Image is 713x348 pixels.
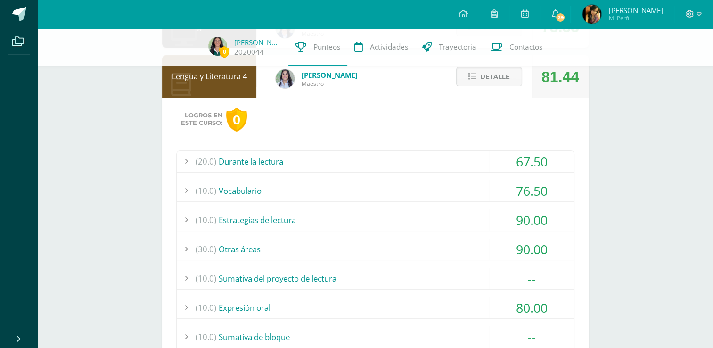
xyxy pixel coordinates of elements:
[480,68,510,85] span: Detalle
[196,180,216,201] span: (10.0)
[555,12,565,23] span: 29
[208,37,227,56] img: a01f4c67880a69ff8ac373e37573f08f.png
[302,80,358,88] span: Maestro
[489,297,574,318] div: 80.00
[302,70,358,80] span: [PERSON_NAME]
[276,69,295,88] img: df6a3bad71d85cf97c4a6d1acf904499.png
[234,47,264,57] a: 2020044
[608,6,663,15] span: [PERSON_NAME]
[196,268,216,289] span: (10.0)
[196,151,216,172] span: (20.0)
[177,326,574,348] div: Sumativa de bloque
[196,297,216,318] span: (10.0)
[489,268,574,289] div: --
[347,28,415,66] a: Actividades
[177,268,574,289] div: Sumativa del proyecto de lectura
[439,42,476,52] span: Trayectoria
[582,5,601,24] img: 247917de25ca421199a556a291ddd3f6.png
[181,112,222,127] span: Logros en este curso:
[177,239,574,260] div: Otras áreas
[489,239,574,260] div: 90.00
[196,209,216,231] span: (10.0)
[509,42,542,52] span: Contactos
[162,55,256,98] div: Lengua y Literatura 4
[177,209,574,231] div: Estrategias de lectura
[177,297,574,318] div: Expresión oral
[196,326,216,348] span: (10.0)
[415,28,484,66] a: Trayectoria
[196,239,216,260] span: (30.0)
[234,38,281,47] a: [PERSON_NAME]
[489,326,574,348] div: --
[219,46,229,58] span: 0
[288,28,347,66] a: Punteos
[489,151,574,172] div: 67.50
[489,180,574,201] div: 76.50
[489,209,574,231] div: 90.00
[370,42,408,52] span: Actividades
[484,28,549,66] a: Contactos
[313,42,340,52] span: Punteos
[226,108,247,132] div: 0
[456,67,522,86] button: Detalle
[177,151,574,172] div: Durante la lectura
[608,14,663,22] span: Mi Perfil
[541,56,579,98] div: 81.44
[177,180,574,201] div: Vocabulario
